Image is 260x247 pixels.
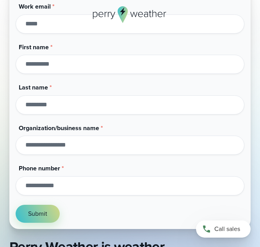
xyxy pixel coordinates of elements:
span: Call sales [214,225,240,234]
span: Organization/business name [19,123,99,132]
button: Submit [16,205,60,223]
a: Call sales [196,220,251,238]
span: Last name [19,83,48,92]
span: Submit [28,209,47,218]
span: Work email [19,2,51,11]
span: Phone number [19,164,60,173]
span: First name [19,43,49,52]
